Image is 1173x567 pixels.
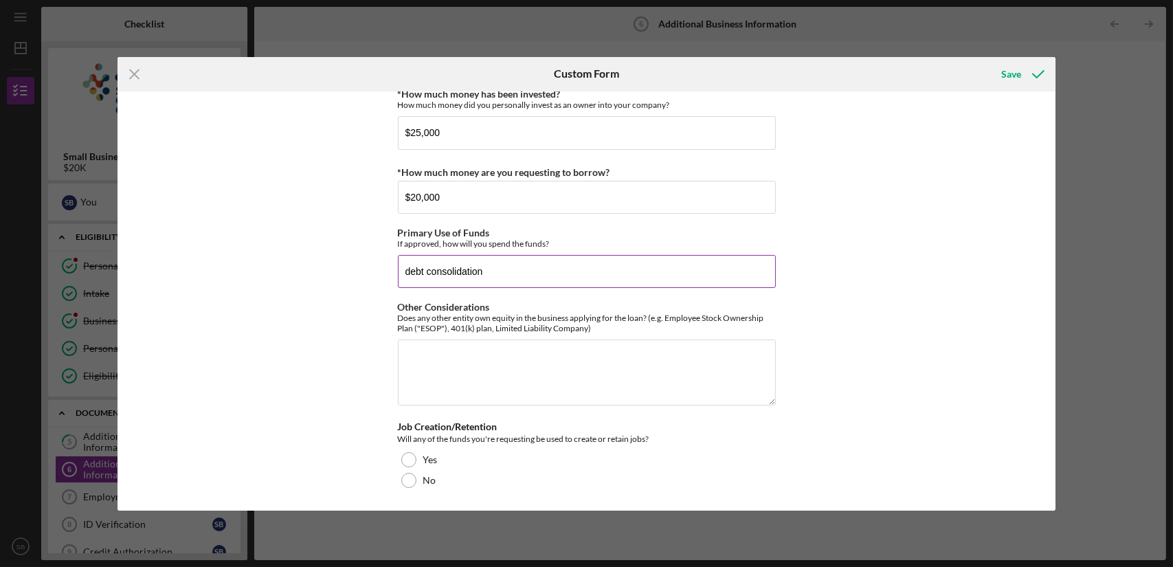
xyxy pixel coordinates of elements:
[398,100,776,110] div: How much money did you personally invest as an owner into your company?
[398,432,776,446] div: Will any of the funds you're requesting be used to create or retain jobs?
[554,67,619,80] h6: Custom Form
[398,238,776,249] div: If approved, how will you spend the funds?
[398,227,490,238] label: Primary Use of Funds
[423,454,438,465] label: Yes
[398,166,610,178] label: *How much money are you requesting to borrow?
[398,301,490,313] label: Other Considerations
[1001,60,1021,88] div: Save
[398,313,776,333] div: Does any other entity own equity in the business applying for the loan? (e.g. Employee Stock Owne...
[398,88,561,100] label: *How much money has been invested?
[398,421,776,432] div: Job Creation/Retention
[423,475,436,486] label: No
[987,60,1055,88] button: Save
